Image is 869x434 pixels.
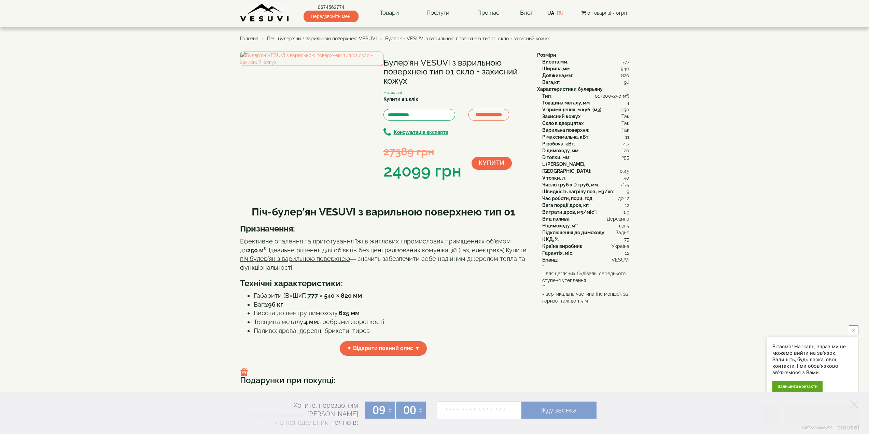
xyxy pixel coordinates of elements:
div: : [542,58,629,65]
span: 4.7 [623,140,629,147]
span: Булер'ян VESUVI з варильною поверхнею тип 01 скло + захисний кожух [385,36,550,41]
b: Ширина,мм [542,66,570,71]
b: Скло в дверцятах [542,121,584,126]
b: 96 кг [268,301,283,308]
span: 0 товар(ів) - 0грн [587,10,627,16]
span: в понедельник [280,418,328,427]
button: Купити [472,157,512,170]
div: : [542,250,629,256]
span: 820 [621,72,629,79]
a: Послуги [420,5,456,21]
span: Передзвоніть мені [304,11,359,22]
div: : [542,215,629,222]
div: : [542,65,629,72]
span: 75 [624,236,629,243]
b: D димоходу, мм [542,148,578,153]
a: Про нас [471,5,506,21]
a: 0674562774 [304,4,359,11]
a: Виртуальная АТС [797,425,860,434]
b: Консультація експерта [394,129,448,135]
b: Призначення: [240,224,295,234]
b: Захисний кожух [542,114,580,119]
b: 4 мм [304,318,318,325]
span: до 12 [618,195,629,202]
div: : [542,127,629,134]
li: Паливо: дрова, деревні брикети, тирса [254,326,527,335]
span: 11 [625,134,629,140]
img: Булер'ян VESUVI з варильною поверхнею тип 01 скло + захисний кожух [240,52,383,66]
div: : [542,93,629,99]
span: 255 [621,154,629,161]
span: 9 [627,188,629,195]
b: Вага порції дров, кг [542,202,588,208]
b: Країна виробник [542,243,583,249]
b: Технічні характеристики: [240,278,343,288]
span: VESUVI [612,256,629,263]
div: : [542,140,629,147]
div: : [542,222,629,229]
b: Товщина металу, мм [542,100,590,106]
span: Так [621,127,629,134]
b: L [PERSON_NAME], [GEOGRAPHIC_DATA] [542,162,590,174]
li: Висота до центру димоходу: [254,309,527,318]
span: 250 [621,106,629,113]
b: Гарантія, міс [542,250,572,256]
a: Товари [373,5,406,21]
b: P максимальна, кВт [542,134,588,140]
div: : [542,195,629,202]
div: : [542,147,629,154]
div: : [542,209,629,215]
b: Тип [542,93,551,99]
span: Печі булер'яни з варильною поверхнею VESUVI [267,36,377,41]
span: 12 [625,250,629,256]
b: ККД, % [542,237,559,242]
div: Вітаємо! На жаль, зараз ми не можемо вийти на зв'язок. Залишіть, будь ласка, свої контакти, і ми ... [772,344,853,376]
span: Заднє [616,229,629,236]
span: Так [621,120,629,127]
span: Головна [240,36,258,41]
div: 24099 грн [383,159,461,183]
span: 4 [627,99,629,106]
h3: Подарунки при покупці: [240,368,629,385]
div: : [542,181,629,188]
span: 0.45 [620,168,629,174]
div: : [542,79,629,86]
b: Бренд [542,257,557,263]
span: 540 [621,65,629,72]
b: D топки, мм [542,155,569,160]
img: gift [240,368,248,376]
b: Вага,кг [542,80,559,85]
b: Число труб x D труб, мм [542,182,598,187]
span: від 5 [619,222,629,229]
div: : [542,99,629,106]
button: close button [849,325,858,335]
span: 01 (200-250 м³) [595,93,629,99]
li: Товщина металу: з ребрами жорсткості [254,318,527,326]
span: ▼ Відкрити повний опис ▼ [340,341,427,356]
span: 1.9 [623,209,629,215]
b: Розміри [537,52,556,58]
b: V приміщення, м.куб. (м3) [542,107,601,112]
div: : [542,134,629,140]
b: Час роботи, порц. год [542,196,592,201]
span: 09 [373,402,386,418]
a: Блог [520,9,533,16]
b: P робоча, кВт [542,141,574,146]
div: : [542,243,629,250]
a: RU [557,10,564,16]
div: : [542,161,629,174]
b: Вид палива [542,216,570,222]
a: UA [547,10,554,16]
span: 120 [622,147,629,154]
b: 625 мм [339,309,360,317]
b: Довжина,мм [542,73,572,78]
b: Швидкість нагріву пов., м3/хв [542,189,613,194]
div: : [542,202,629,209]
div: : [542,236,629,243]
button: 0 товар(ів) - 0грн [579,9,629,17]
span: - вертикальна частина (не менше), за горизонталі до 1,5 м [542,291,629,304]
b: H димоходу, м** [542,223,578,228]
b: Піч-булер’ян VESUVI з варильною поверхнею тип 01 [252,206,515,218]
div: Хотите, перезвоним [PERSON_NAME] точно в: [267,401,358,428]
li: Вага: [254,300,527,309]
